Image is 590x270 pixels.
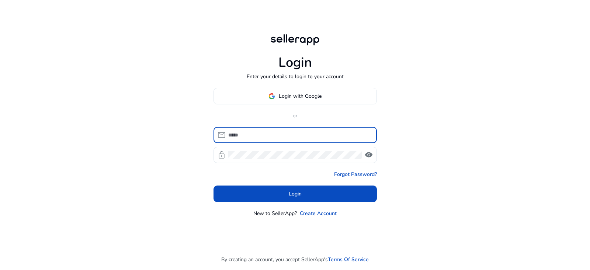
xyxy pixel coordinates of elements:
[278,55,312,70] h1: Login
[328,256,369,263] a: Terms Of Service
[279,92,322,100] span: Login with Google
[217,131,226,139] span: mail
[214,186,377,202] button: Login
[214,88,377,104] button: Login with Google
[364,150,373,159] span: visibility
[268,93,275,100] img: google-logo.svg
[253,210,297,217] p: New to SellerApp?
[300,210,337,217] a: Create Account
[214,112,377,120] p: or
[217,150,226,159] span: lock
[334,170,377,178] a: Forgot Password?
[247,73,344,80] p: Enter your details to login to your account
[289,190,302,198] span: Login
